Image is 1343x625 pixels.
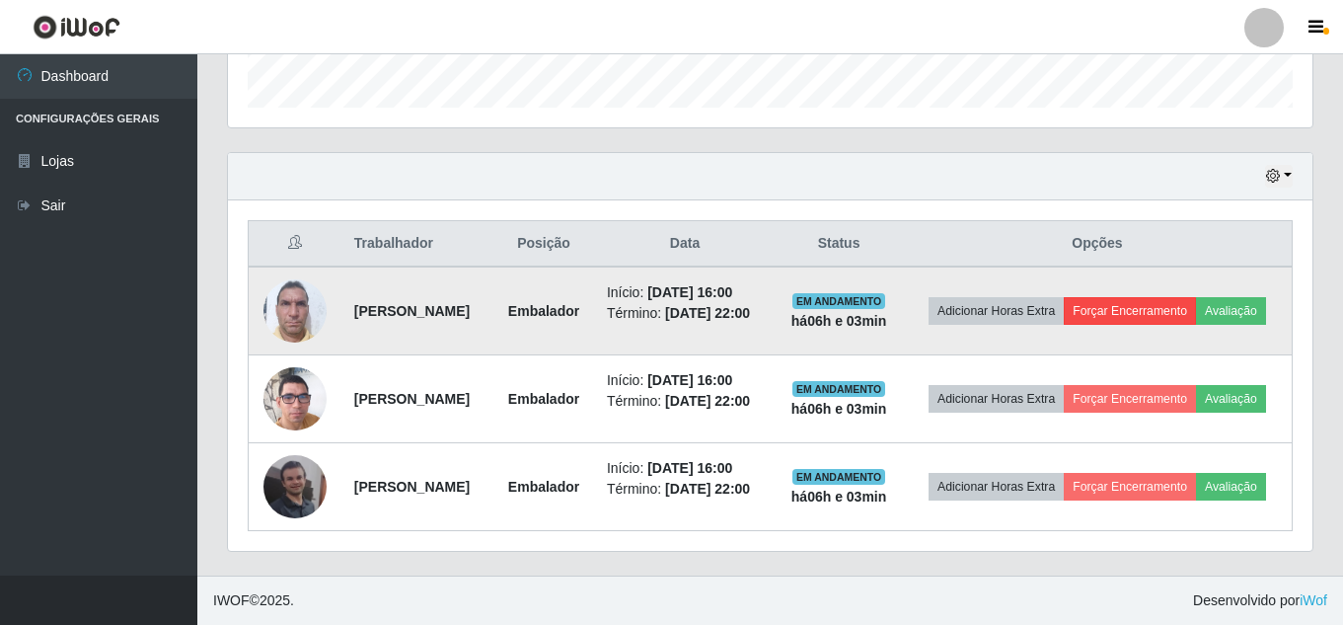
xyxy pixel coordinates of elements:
[929,297,1064,325] button: Adicionar Horas Extra
[929,385,1064,413] button: Adicionar Horas Extra
[508,303,579,319] strong: Embalador
[1196,473,1266,501] button: Avaliação
[354,391,470,407] strong: [PERSON_NAME]
[1064,385,1196,413] button: Forçar Encerramento
[791,401,887,417] strong: há 06 h e 03 min
[263,455,327,518] img: 1754434695561.jpeg
[607,391,763,412] li: Término:
[792,381,886,397] span: EM ANDAMENTO
[607,303,763,324] li: Término:
[1064,473,1196,501] button: Forçar Encerramento
[903,221,1293,268] th: Opções
[342,221,492,268] th: Trabalhador
[354,479,470,495] strong: [PERSON_NAME]
[213,592,250,608] span: IWOF
[607,282,763,303] li: Início:
[213,590,294,611] span: © 2025 .
[647,372,732,388] time: [DATE] 16:00
[354,303,470,319] strong: [PERSON_NAME]
[1064,297,1196,325] button: Forçar Encerramento
[508,479,579,495] strong: Embalador
[665,305,750,321] time: [DATE] 22:00
[33,15,120,39] img: CoreUI Logo
[791,313,887,329] strong: há 06 h e 03 min
[1196,297,1266,325] button: Avaliação
[929,473,1064,501] button: Adicionar Horas Extra
[647,284,732,300] time: [DATE] 16:00
[508,391,579,407] strong: Embalador
[647,460,732,476] time: [DATE] 16:00
[792,293,886,309] span: EM ANDAMENTO
[1196,385,1266,413] button: Avaliação
[665,481,750,497] time: [DATE] 22:00
[775,221,903,268] th: Status
[492,221,595,268] th: Posição
[791,489,887,505] strong: há 06 h e 03 min
[607,370,763,391] li: Início:
[792,469,886,485] span: EM ANDAMENTO
[1193,590,1327,611] span: Desenvolvido por
[665,393,750,409] time: [DATE] 22:00
[263,343,327,455] img: 1737916815457.jpeg
[607,458,763,479] li: Início:
[1300,592,1327,608] a: iWof
[595,221,775,268] th: Data
[263,269,327,352] img: 1737508100769.jpeg
[607,479,763,500] li: Término:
